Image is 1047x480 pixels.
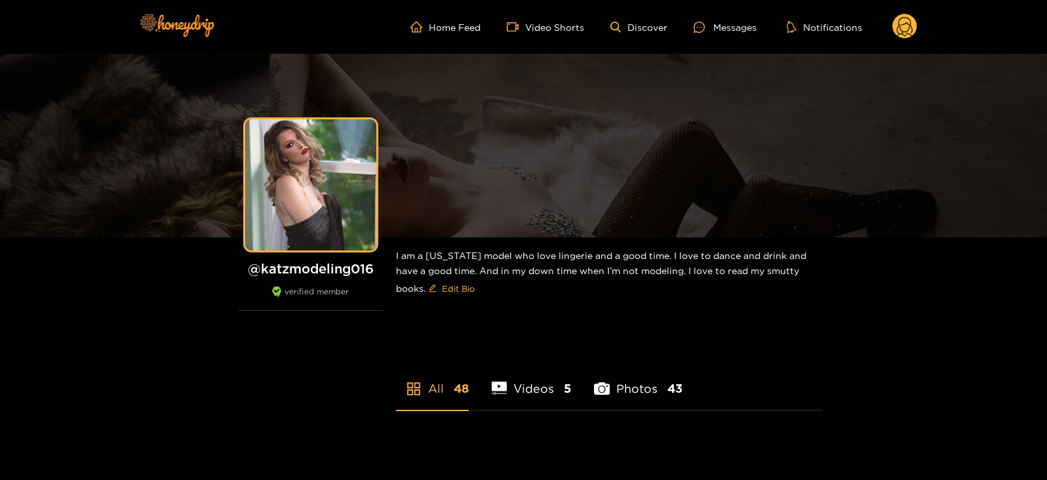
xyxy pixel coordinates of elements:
a: Home Feed [410,21,481,33]
span: edit [428,284,437,294]
li: All [396,351,469,410]
button: editEdit Bio [425,278,477,299]
li: Videos [492,351,572,410]
div: Messages [694,20,757,35]
a: Discover [610,22,667,33]
span: 5 [564,380,571,397]
span: home [410,21,429,33]
div: verified member [239,287,383,311]
li: Photos [594,351,682,410]
span: Edit Bio [442,282,475,295]
button: Notifications [783,20,866,33]
div: I am a [US_STATE] model who love lingerie and a good time. I love to dance and drink and have a g... [396,237,822,310]
span: appstore [406,381,422,397]
a: Video Shorts [507,21,584,33]
span: 48 [454,380,469,397]
h1: @ katzmodeling016 [239,260,383,277]
span: video-camera [507,21,525,33]
span: 43 [667,380,682,397]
